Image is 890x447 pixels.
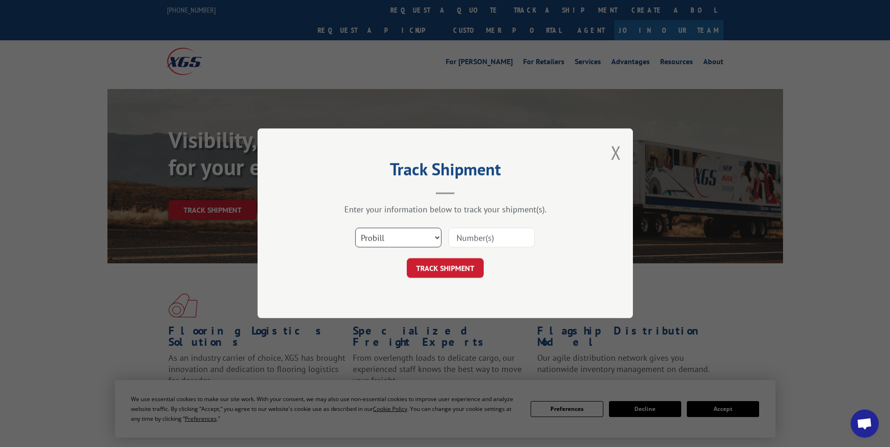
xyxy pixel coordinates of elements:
input: Number(s) [449,228,535,248]
div: Enter your information below to track your shipment(s). [304,204,586,215]
button: Close modal [611,140,621,165]
div: Open chat [851,410,879,438]
h2: Track Shipment [304,163,586,180]
button: TRACK SHIPMENT [407,259,484,278]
